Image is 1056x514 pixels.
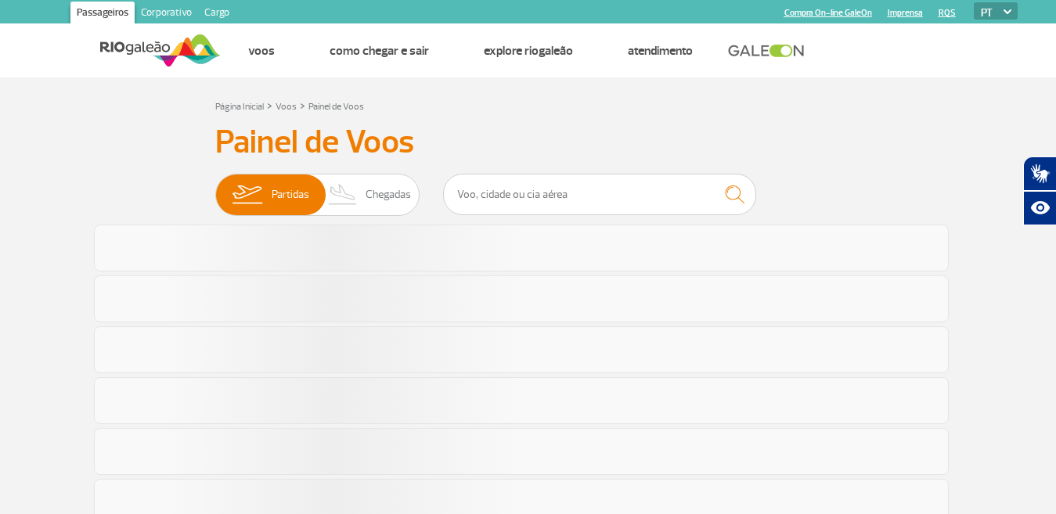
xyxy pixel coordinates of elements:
a: Passageiros [70,2,135,27]
a: Explore RIOgaleão [484,43,573,59]
a: Voos [248,43,275,59]
a: > [267,96,272,114]
button: Abrir tradutor de língua de sinais. [1023,156,1056,191]
a: Atendimento [628,43,693,59]
span: Chegadas [366,174,411,215]
a: Imprensa [888,8,923,18]
a: Painel de Voos [308,101,364,113]
a: RQS [939,8,956,18]
a: Voos [276,101,297,113]
img: slider-embarque [222,174,272,215]
a: > [300,96,305,114]
a: Página Inicial [215,101,264,113]
span: Partidas [272,174,309,215]
a: Compra On-line GaleOn [784,8,872,18]
a: Corporativo [135,2,198,27]
a: Cargo [198,2,236,27]
img: slider-desembarque [320,174,366,215]
input: Voo, cidade ou cia aérea [443,174,756,215]
button: Abrir recursos assistivos. [1023,191,1056,225]
a: Como chegar e sair [330,43,429,59]
div: Plugin de acessibilidade da Hand Talk. [1023,156,1056,225]
h3: Painel de Voos [215,123,842,162]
